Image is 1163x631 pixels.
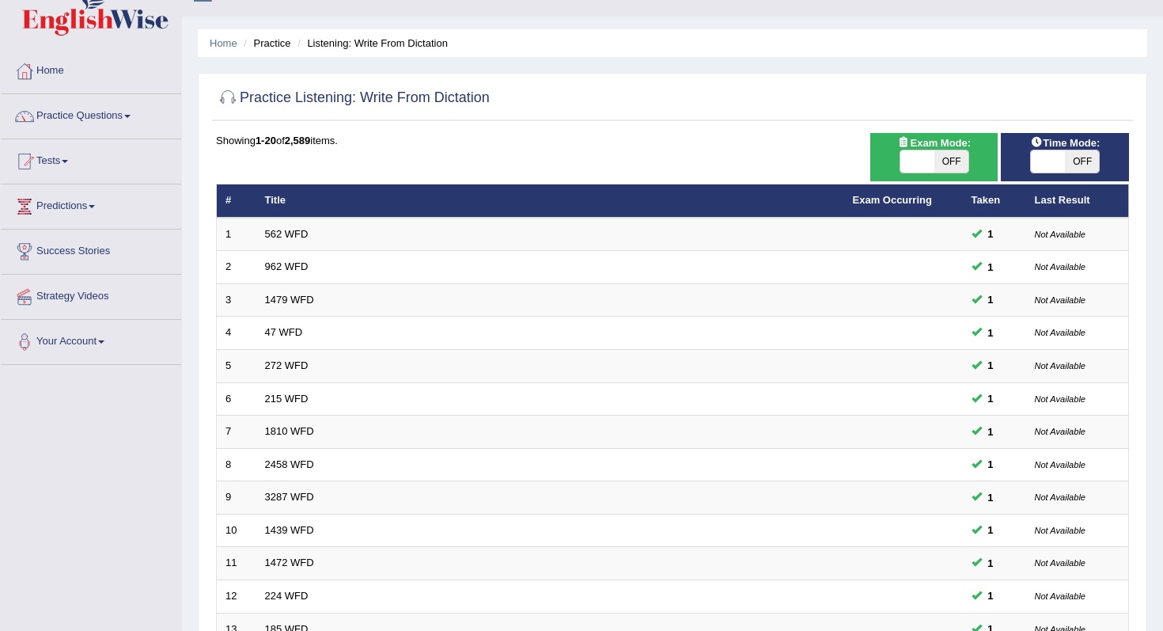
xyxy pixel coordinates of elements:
[1026,184,1129,218] th: Last Result
[217,218,256,251] td: 1
[982,357,1000,374] span: You can still take this question
[285,135,311,146] b: 2,589
[217,317,256,350] td: 4
[217,416,256,449] td: 7
[1,49,181,89] a: Home
[216,133,1129,148] div: Showing of items.
[265,524,314,536] a: 1439 WFD
[1035,394,1085,404] small: Not Available
[982,390,1000,407] span: You can still take this question
[853,194,932,206] a: Exam Occurring
[870,133,998,181] div: Show exams occurring in exams
[265,326,303,338] a: 47 WFD
[256,135,276,146] b: 1-20
[1035,262,1085,272] small: Not Available
[217,481,256,515] td: 9
[982,587,1000,604] span: You can still take this question
[265,557,314,568] a: 1472 WFD
[265,294,314,306] a: 1479 WFD
[256,184,844,218] th: Title
[982,259,1000,276] span: You can still take this question
[1,275,181,314] a: Strategy Videos
[1035,230,1085,239] small: Not Available
[265,491,314,503] a: 3287 WFD
[217,382,256,416] td: 6
[1035,361,1085,371] small: Not Available
[982,424,1000,440] span: You can still take this question
[1,230,181,269] a: Success Stories
[1,139,181,179] a: Tests
[963,184,1026,218] th: Taken
[265,228,309,240] a: 562 WFD
[1035,558,1085,568] small: Not Available
[1035,460,1085,469] small: Not Available
[265,359,309,371] a: 272 WFD
[216,86,490,110] h2: Practice Listening: Write From Dictation
[265,425,314,437] a: 1810 WFD
[982,226,1000,242] span: You can still take this question
[982,456,1000,473] span: You can still take this question
[1,184,181,224] a: Predictions
[982,555,1000,572] span: You can still take this question
[265,590,309,602] a: 224 WFD
[217,580,256,613] td: 12
[265,393,309,405] a: 215 WFD
[982,522,1000,538] span: You can still take this question
[982,325,1000,341] span: You can still take this question
[1065,150,1099,173] span: OFF
[1035,427,1085,436] small: Not Available
[217,251,256,284] td: 2
[982,291,1000,308] span: You can still take this question
[934,150,968,173] span: OFF
[217,448,256,481] td: 8
[210,37,237,49] a: Home
[1035,526,1085,535] small: Not Available
[294,36,448,51] li: Listening: Write From Dictation
[1035,328,1085,337] small: Not Available
[265,260,309,272] a: 962 WFD
[1,320,181,359] a: Your Account
[217,547,256,580] td: 11
[217,184,256,218] th: #
[1035,591,1085,601] small: Not Available
[217,283,256,317] td: 3
[240,36,290,51] li: Practice
[1035,295,1085,305] small: Not Available
[982,489,1000,506] span: You can still take this question
[1024,135,1106,151] span: Time Mode:
[217,350,256,383] td: 5
[891,135,976,151] span: Exam Mode:
[1,94,181,134] a: Practice Questions
[265,458,314,470] a: 2458 WFD
[1035,492,1085,502] small: Not Available
[217,514,256,547] td: 10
